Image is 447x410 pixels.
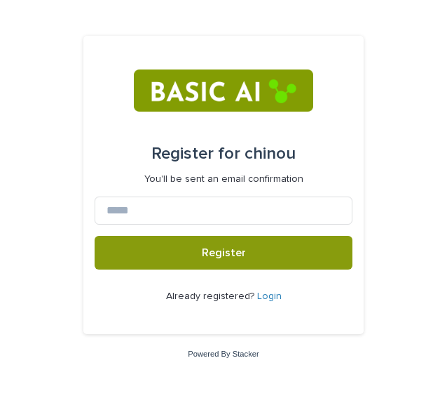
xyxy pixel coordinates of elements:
span: Register [202,247,246,258]
span: Register for [151,145,240,162]
div: chinou [151,134,296,173]
p: You'll be sent an email confirmation [144,173,303,185]
button: Register [95,236,352,270]
a: Powered By Stacker [188,350,259,358]
span: Already registered? [166,291,257,301]
img: RtIB8pj2QQiOZo6waziI [134,70,312,112]
a: Login [257,291,282,301]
